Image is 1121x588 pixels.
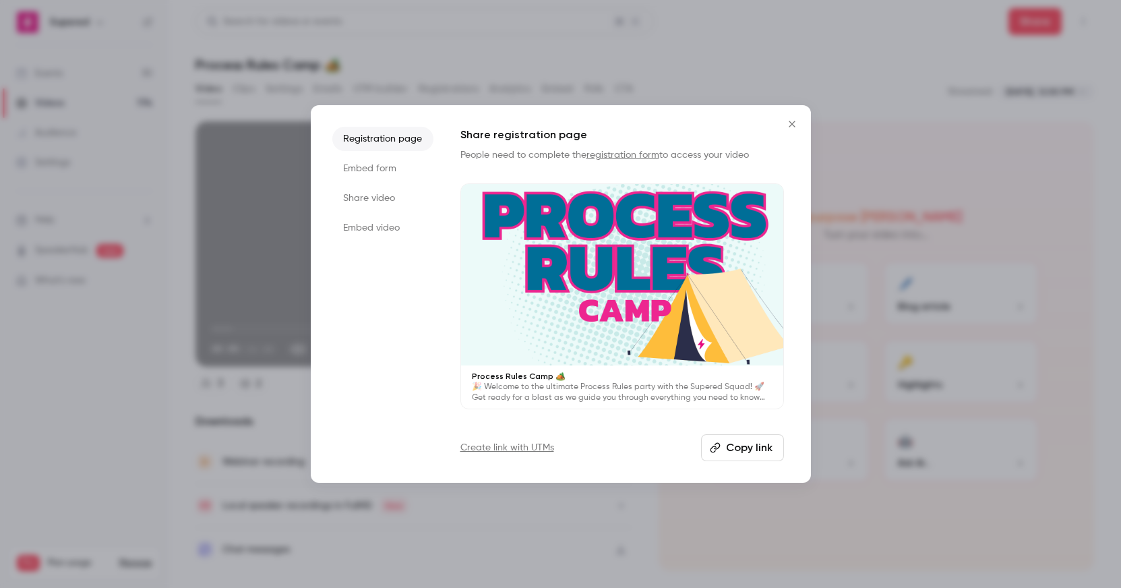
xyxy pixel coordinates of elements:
[332,156,433,181] li: Embed form
[460,127,784,143] h1: Share registration page
[332,127,433,151] li: Registration page
[460,183,784,409] a: Process Rules Camp 🏕️🎉 Welcome to the ultimate Process Rules party with the Supered Squad! 🚀 Get ...
[472,382,772,403] p: 🎉 Welcome to the ultimate Process Rules party with the Supered Squad! 🚀 Get ready for a blast as ...
[779,111,806,138] button: Close
[586,150,659,160] a: registration form
[701,434,784,461] button: Copy link
[332,186,433,210] li: Share video
[472,371,772,382] p: Process Rules Camp 🏕️
[460,441,554,454] a: Create link with UTMs
[332,216,433,240] li: Embed video
[460,148,784,162] p: People need to complete the to access your video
